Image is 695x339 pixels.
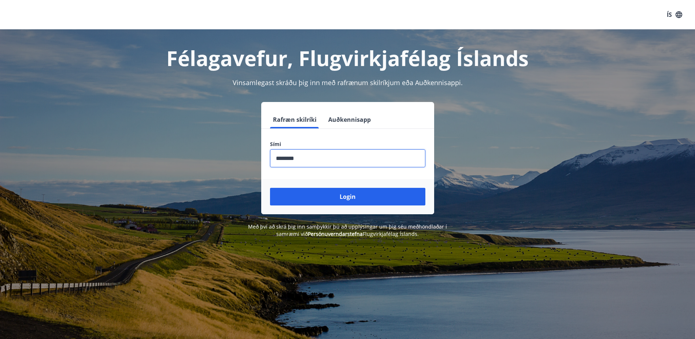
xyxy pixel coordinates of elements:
[308,230,363,237] a: Persónuverndarstefna
[93,44,603,72] h1: Félagavefur, Flugvirkjafélag Íslands
[270,188,425,205] button: Login
[233,78,463,87] span: Vinsamlegast skráðu þig inn með rafrænum skilríkjum eða Auðkennisappi.
[248,223,447,237] span: Með því að skrá þig inn samþykkir þú að upplýsingar um þig séu meðhöndlaðar í samræmi við Flugvir...
[663,8,686,21] button: ÍS
[270,141,425,148] label: Sími
[270,111,319,128] button: Rafræn skilríki
[325,111,374,128] button: Auðkennisapp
